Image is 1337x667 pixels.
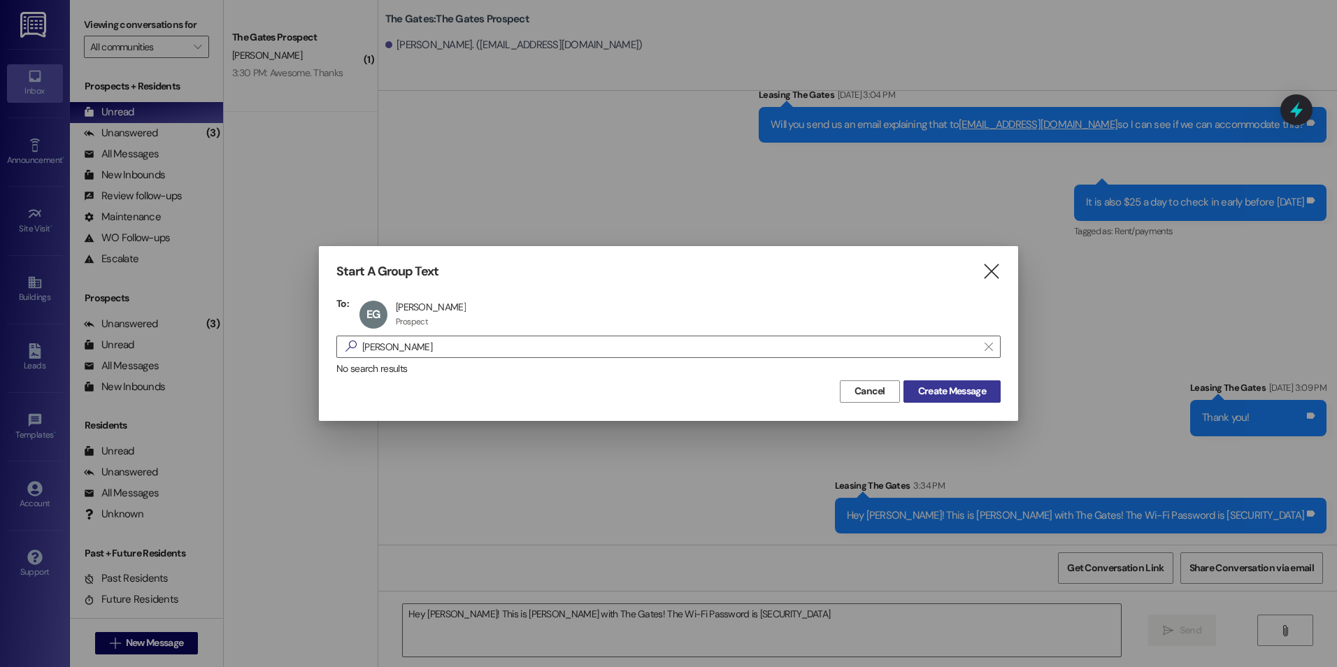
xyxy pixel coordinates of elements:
[336,264,438,280] h3: Start A Group Text
[396,316,428,327] div: Prospect
[336,361,1001,376] div: No search results
[985,341,992,352] i: 
[982,264,1001,279] i: 
[840,380,900,403] button: Cancel
[918,384,986,399] span: Create Message
[340,339,362,354] i: 
[362,337,978,357] input: Search for any contact or apartment
[396,301,466,313] div: [PERSON_NAME]
[336,297,349,310] h3: To:
[366,307,380,322] span: EG
[903,380,1001,403] button: Create Message
[855,384,885,399] span: Cancel
[978,336,1000,357] button: Clear text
